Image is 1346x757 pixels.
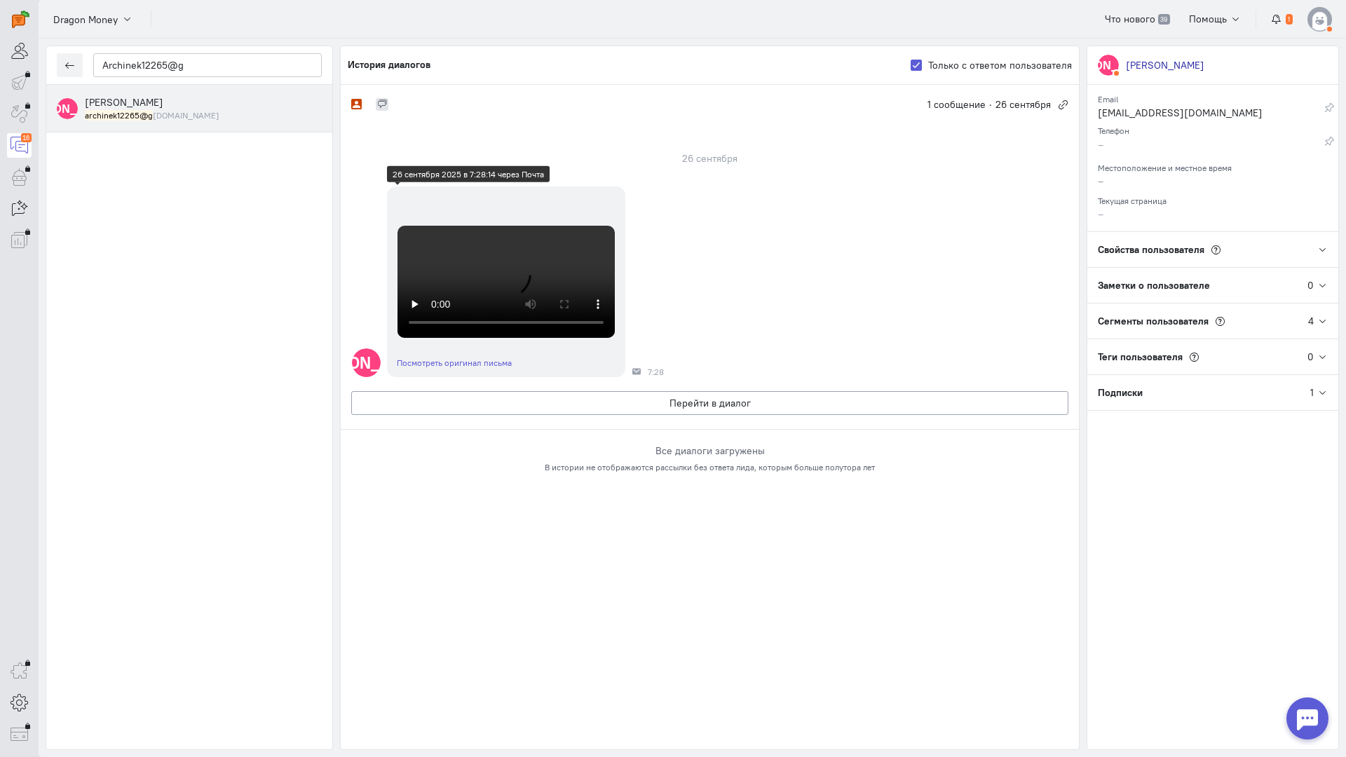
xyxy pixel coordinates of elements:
img: default-v4.png [1307,7,1332,32]
div: 26 сентября 2025 в 7:28:14 через Почта [393,168,544,180]
small: archinek12265@gmail.com [85,109,219,121]
h5: История диалогов [348,60,430,70]
span: Евгений Арчинеков [85,96,163,109]
span: Свойства пользователя [1098,243,1204,256]
label: Только с ответом пользователя [928,58,1072,72]
small: Email [1098,90,1118,104]
div: – [1098,137,1324,155]
span: – [1098,207,1103,220]
div: 16 [21,133,32,142]
button: Перейти в диалог [351,391,1068,415]
text: [PERSON_NAME] [21,101,114,116]
div: 4 [1308,314,1314,328]
span: 26 сентября [995,97,1051,111]
span: 7:28 [648,367,664,377]
span: 39 [1158,14,1170,25]
div: 1 [1310,386,1314,400]
div: В истории не отображаются рассылки без ответа лида, которым больше полутора лет [351,461,1068,473]
a: Посмотреть оригинал письма [397,357,512,368]
button: Помощь [1181,7,1249,31]
span: Что нового [1105,13,1155,25]
div: [EMAIL_ADDRESS][DOMAIN_NAME] [1098,106,1324,123]
span: Помощь [1189,13,1227,25]
div: Подписки [1087,375,1310,410]
button: 1 [1263,7,1300,31]
span: · [989,97,992,111]
text: [PERSON_NAME] [304,353,430,373]
div: Местоположение и местное время [1098,158,1328,174]
text: [PERSON_NAME] [1062,57,1155,72]
div: Текущая страница [1098,191,1328,207]
span: Теги пользователя [1098,350,1183,363]
div: Заметки о пользователе [1087,268,1307,303]
div: 0 [1307,350,1314,364]
input: Поиск по имени, почте, телефону [93,53,322,77]
span: – [1098,175,1103,187]
button: Dragon Money [46,6,140,32]
a: Что нового 39 [1097,7,1178,31]
span: 1 [1286,14,1293,25]
a: 16 [7,133,32,158]
span: Сегменты пользователя [1098,315,1209,327]
span: Dragon Money [53,13,118,27]
div: 0 [1307,278,1314,292]
div: 26 сентября [675,149,745,168]
div: Все диалоги загружены [351,444,1068,458]
mark: archinek12265@g [85,110,153,121]
small: Телефон [1098,122,1129,136]
img: carrot-quest.svg [12,11,29,28]
div: [PERSON_NAME] [1126,58,1204,72]
div: Почта [632,367,641,376]
span: 1 сообщение [927,97,986,111]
